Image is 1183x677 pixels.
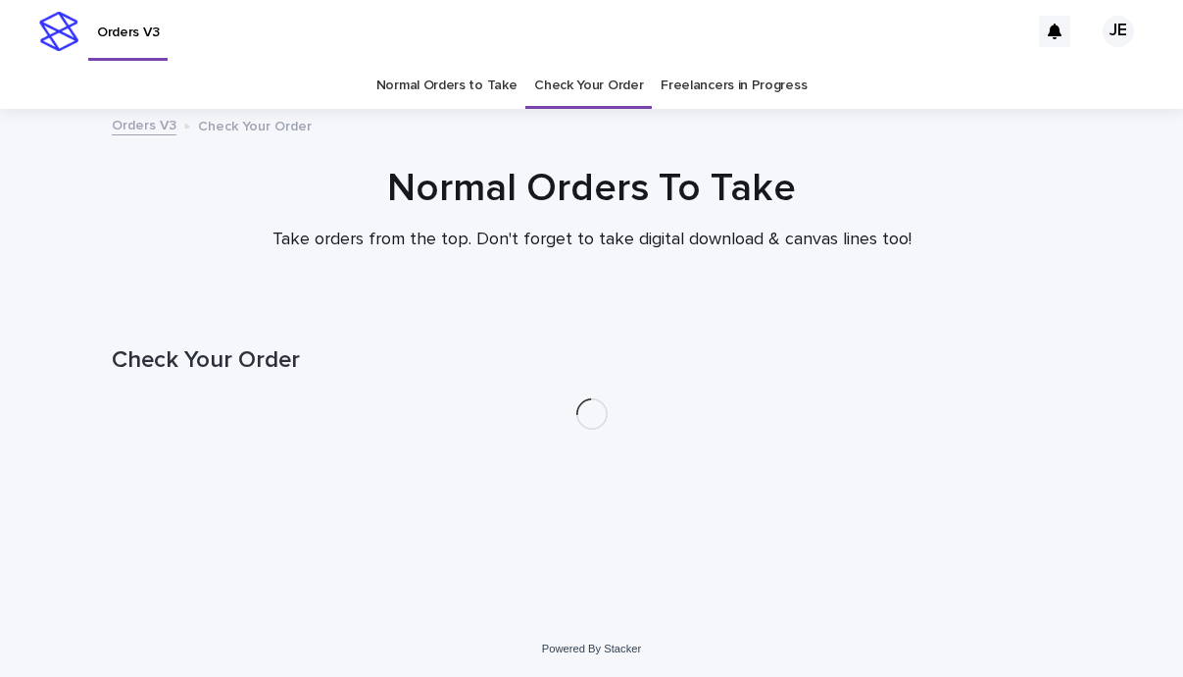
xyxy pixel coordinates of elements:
[534,63,643,109] a: Check Your Order
[112,165,1072,212] h1: Normal Orders To Take
[376,63,518,109] a: Normal Orders to Take
[112,113,176,135] a: Orders V3
[542,643,641,654] a: Powered By Stacker
[1103,16,1134,47] div: JE
[39,12,78,51] img: stacker-logo-s-only.png
[661,63,807,109] a: Freelancers in Progress
[198,114,312,135] p: Check Your Order
[112,346,1072,375] h1: Check Your Order
[200,230,984,251] p: Take orders from the top. Don't forget to take digital download & canvas lines too!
